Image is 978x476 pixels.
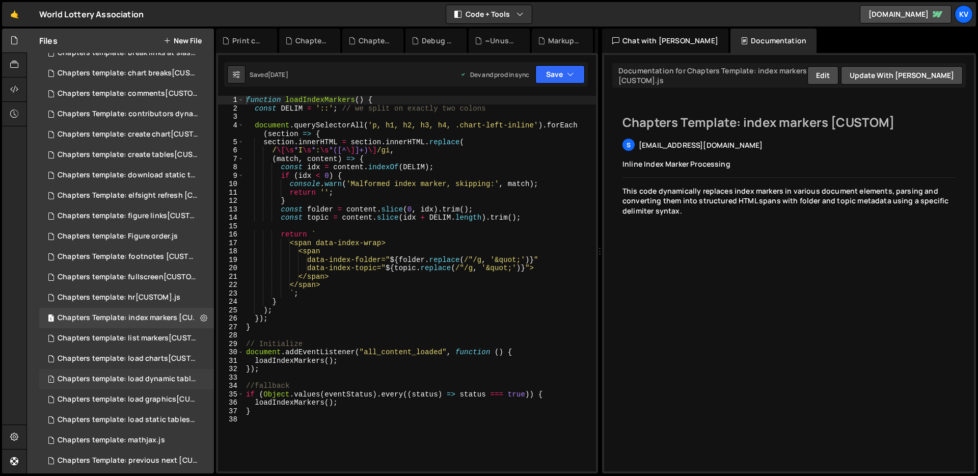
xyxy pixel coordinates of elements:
[58,171,198,180] div: Chapters template: download static tables[CUSTOM].js
[218,314,244,323] div: 26
[485,36,518,46] div: ~Unused: Chapters Template: xlxs [LIBRARY].js
[164,37,202,45] button: New File
[39,8,144,20] div: World Lottery Association
[58,293,180,302] div: Chapters template: hr[CUSTOM].js
[218,407,244,416] div: 37
[218,113,244,121] div: 3
[218,172,244,180] div: 9
[39,349,218,369] div: 14989/39695.js
[58,375,198,384] div: Chapters template: load dynamic tables[CUSTOM].js
[807,66,838,85] button: Edit
[39,369,218,389] div: 14989/39694.js
[39,247,218,267] div: 14989/39070.js
[218,340,244,349] div: 29
[39,63,218,84] div: 14989/39705.js
[218,365,244,374] div: 32
[39,389,218,410] div: 14989/39697.js
[218,205,244,214] div: 13
[218,230,244,239] div: 16
[48,376,54,384] span: 1
[218,146,244,155] div: 6
[39,206,218,226] div: 14989/39674.js
[39,226,214,247] div: 14989/40956.js
[58,354,198,363] div: Chapters template: load charts[CUSTOM].js
[39,410,218,430] div: 14989/39700.js
[58,395,198,404] div: Chapters template: load graphics[CUSTOM].js
[535,65,585,84] button: Save
[295,36,328,46] div: Chapters template: index page.css
[218,374,244,382] div: 33
[39,43,218,63] div: 14989/39676.js
[422,36,454,46] div: Debug Printing.js
[955,5,973,23] div: Kv
[268,70,288,79] div: [DATE]
[841,66,963,85] button: Update with [PERSON_NAME]
[58,130,198,139] div: Chapters template: create chart[CUSTOM].js
[58,456,198,465] div: Chapters Template: previous next [CUSTOM].js
[39,186,218,206] div: 14989/39293.js
[39,84,218,104] div: 14989/39613.js
[218,399,244,407] div: 36
[218,214,244,222] div: 14
[730,29,817,53] div: Documentation
[218,256,244,265] div: 19
[622,114,956,130] h2: Chapters Template: index markers [CUSTOM]
[218,264,244,273] div: 20
[218,239,244,248] div: 17
[622,186,956,216] div: This code dynamically replaces index markers in various document elements, parsing and converting...
[39,165,218,186] div: 14989/39693.js
[58,313,198,323] div: Chapters Template: index markers [CUSTOM].js
[58,334,198,343] div: Chapters template: list markers[CUSTOM].js
[218,357,244,365] div: 31
[48,315,54,323] span: 1
[860,5,952,23] a: [DOMAIN_NAME]
[218,155,244,164] div: 7
[58,436,165,445] div: Chapters template: mathjax.js
[39,328,218,349] div: 14989/39683.js
[39,430,214,451] div: 14989/40058.js
[58,211,198,221] div: Chapters template: figure links[CUSTOM].js
[39,124,218,145] div: 14989/39708.js
[218,247,244,256] div: 18
[218,298,244,306] div: 24
[218,323,244,332] div: 27
[39,267,218,287] div: 14989/39671.js
[218,415,244,424] div: 38
[39,104,218,124] div: 14989/40067.js
[58,232,178,241] div: Chapters template: Figure order.js
[218,121,244,138] div: 4
[250,70,288,79] div: Saved
[58,415,198,425] div: Chapters template: load static tables[CUSTOM].js
[218,273,244,281] div: 21
[2,2,27,27] a: 🤙
[615,66,807,85] div: Documentation for Chapters Template: index markers [CUSTOM].js
[218,222,244,231] div: 15
[359,36,391,46] div: Chapters template 25: Highlight all in green.css
[548,36,581,46] div: Markup.js
[446,5,532,23] button: Code + Tools
[218,348,244,357] div: 30
[218,163,244,172] div: 8
[218,331,244,340] div: 28
[460,70,529,79] div: Dev and prod in sync
[39,35,58,46] h2: Files
[58,89,198,98] div: Chapters template: comments[CUSTOM].js
[218,104,244,113] div: 2
[39,308,218,328] div: 14989/39270.js
[58,191,198,200] div: Chapters Template: elfsight refresh [CUSTOM].js
[39,451,218,471] div: 14989/39610.js
[602,29,728,53] div: Chat with [PERSON_NAME]
[218,180,244,189] div: 10
[58,150,198,160] div: Chapters template: create tables[CUSTOM].js
[622,159,730,169] span: Inline Index Marker Processing
[58,48,198,58] div: Chapters template: break links at slash[CUSTOM].js.js
[627,141,631,149] span: s
[58,252,198,261] div: Chapters Template: footnotes [CUSTOM].js
[218,197,244,205] div: 12
[39,287,214,308] div: 14989/39685.js
[218,382,244,390] div: 34
[218,96,244,104] div: 1
[218,138,244,147] div: 5
[39,145,218,165] div: 14989/39707.js
[58,273,198,282] div: Chapters template: fullscreen[CUSTOM].js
